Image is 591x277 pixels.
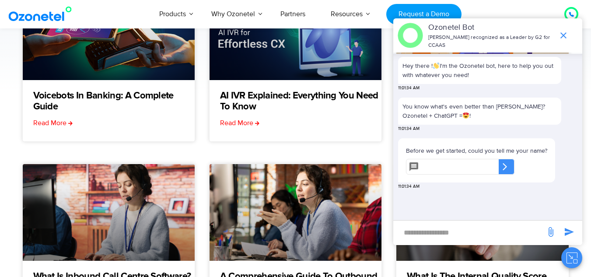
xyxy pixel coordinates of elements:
p: Ozonetel Bot [428,22,554,34]
span: 11:01:34 AM [398,183,420,190]
p: Before we get started, could you tell me your name? [406,146,547,155]
p: [PERSON_NAME] recognized as a Leader by G2 for CCAAS [428,34,554,49]
div: new-msg-input [398,225,541,241]
span: send message [542,223,560,241]
img: 👋 [433,63,439,69]
p: You know what's even better than [PERSON_NAME]? Ozonetel + ChatGPT = ! [402,102,557,120]
img: 😍 [463,112,469,119]
span: 11:01:34 AM [398,85,420,91]
button: Close chat [561,247,582,268]
img: header [398,23,423,48]
a: Read more about AI IVR Explained: Everything You Need to Know [220,118,259,128]
a: AI IVR Explained: Everything You Need to Know [220,91,381,112]
a: Read more about Voicebots in Banking: A Complete Guide [33,118,73,128]
a: Voicebots in Banking: A Complete Guide [33,91,195,112]
span: 11:01:34 AM [398,126,420,132]
span: end chat or minimize [555,27,572,44]
a: Request a Demo [386,4,461,25]
p: Hey there ! I'm the Ozonetel bot, here to help you out with whatever you need! [402,61,557,80]
span: send message [560,223,578,241]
